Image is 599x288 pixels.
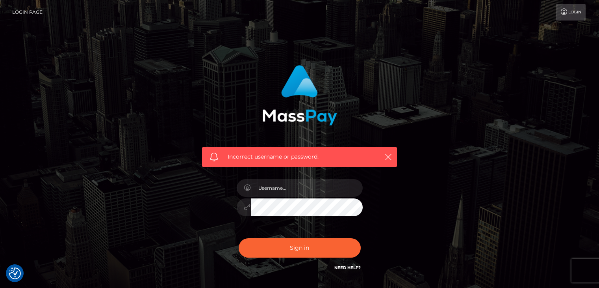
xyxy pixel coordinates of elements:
[251,179,363,197] input: Username...
[9,267,21,279] img: Revisit consent button
[228,153,371,161] span: Incorrect username or password.
[12,4,43,21] a: Login Page
[334,265,361,270] a: Need Help?
[262,65,337,125] img: MassPay Login
[556,4,586,21] a: Login
[9,267,21,279] button: Consent Preferences
[239,238,361,258] button: Sign in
